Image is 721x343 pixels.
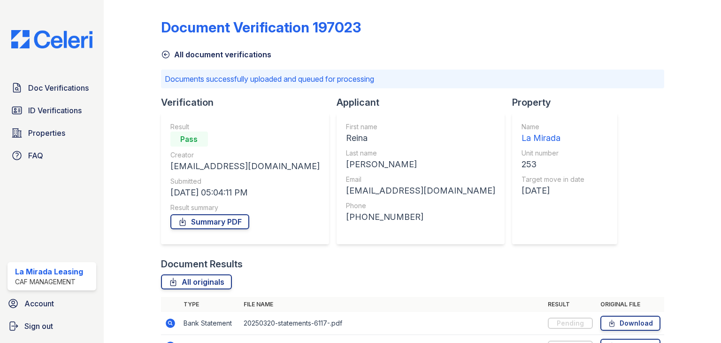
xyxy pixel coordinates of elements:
a: Sign out [4,317,100,335]
span: Sign out [24,320,53,332]
div: Name [522,122,584,132]
a: Download [600,316,660,331]
div: [DATE] 05:04:11 PM [170,186,320,199]
a: Summary PDF [170,214,249,229]
a: All document verifications [161,49,271,60]
img: CE_Logo_Blue-a8612792a0a2168367f1c8372b55b34899dd931a85d93a1a3d3e32e68fde9ad4.png [4,30,100,48]
a: Properties [8,124,96,142]
a: ID Verifications [8,101,96,120]
div: Document Results [161,257,243,271]
div: Submitted [170,177,320,186]
div: Document Verification 197023 [161,19,361,36]
div: Result summary [170,203,320,212]
div: Phone [346,201,495,210]
td: 20250320-statements-6117-.pdf [240,312,544,335]
th: Original file [597,297,664,312]
a: FAQ [8,146,96,165]
a: Account [4,294,100,313]
span: Properties [28,127,65,139]
th: Result [544,297,597,312]
div: Pending [548,318,593,329]
th: File name [240,297,544,312]
div: [DATE] [522,184,584,197]
a: All originals [161,274,232,289]
div: Reina [346,132,495,145]
div: 253 [522,158,584,171]
a: Doc Verifications [8,78,96,97]
div: Result [170,122,320,132]
div: La Mirada Leasing [15,266,83,277]
div: Last name [346,148,495,158]
div: [EMAIL_ADDRESS][DOMAIN_NAME] [170,160,320,173]
div: Verification [161,96,337,109]
span: FAQ [28,150,43,161]
a: Name La Mirada [522,122,584,145]
span: ID Verifications [28,105,82,116]
div: Email [346,175,495,184]
div: Pass [170,132,208,147]
div: [EMAIL_ADDRESS][DOMAIN_NAME] [346,184,495,197]
div: Target move in date [522,175,584,184]
div: CAF Management [15,277,83,287]
div: [PERSON_NAME] [346,158,495,171]
td: Bank Statement [180,312,240,335]
p: Documents successfully uploaded and queued for processing [165,73,660,85]
div: First name [346,122,495,132]
div: Unit number [522,148,584,158]
span: Doc Verifications [28,82,89,94]
th: Type [180,297,240,312]
div: Applicant [337,96,512,109]
div: Property [512,96,625,109]
span: Account [24,298,54,309]
div: [PHONE_NUMBER] [346,210,495,224]
div: La Mirada [522,132,584,145]
div: Creator [170,150,320,160]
